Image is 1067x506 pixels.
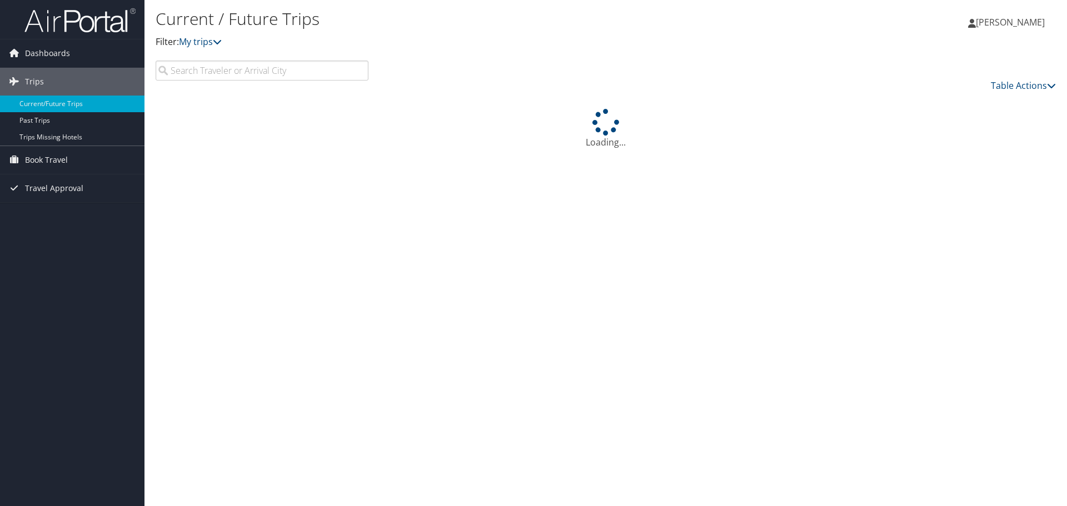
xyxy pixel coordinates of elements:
a: [PERSON_NAME] [968,6,1056,39]
img: airportal-logo.png [24,7,136,33]
span: Travel Approval [25,174,83,202]
p: Filter: [156,35,756,49]
span: Dashboards [25,39,70,67]
div: Loading... [156,109,1056,149]
a: Table Actions [991,79,1056,92]
h1: Current / Future Trips [156,7,756,31]
input: Search Traveler or Arrival City [156,61,368,81]
span: Book Travel [25,146,68,174]
span: Trips [25,68,44,96]
a: My trips [179,36,222,48]
span: [PERSON_NAME] [976,16,1045,28]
